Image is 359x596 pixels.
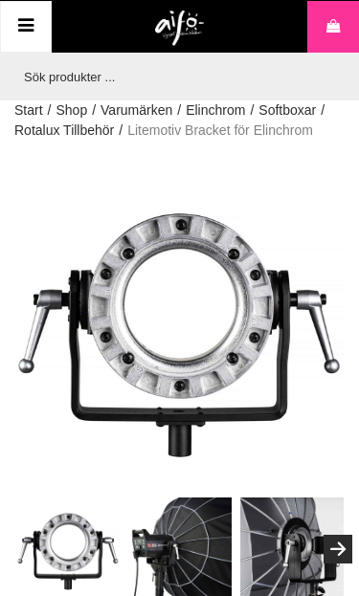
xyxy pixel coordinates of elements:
a: Shop [56,100,87,121]
a: Softboxar [258,100,316,121]
span: Litemotiv Bracket för Elinchrom [127,121,313,141]
span: / [250,100,254,121]
a: Elinchrom [186,100,245,121]
span: / [119,121,123,141]
a: Rotalux Tillbehör [14,121,114,141]
input: Sök produkter ... [14,53,335,100]
span: / [48,100,52,121]
span: / [177,100,181,121]
a: Varumärken [101,100,172,121]
span: / [92,100,96,121]
span: / [321,100,325,121]
a: Start [14,100,43,121]
img: logo.png [155,11,204,47]
button: Next [324,535,352,563]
